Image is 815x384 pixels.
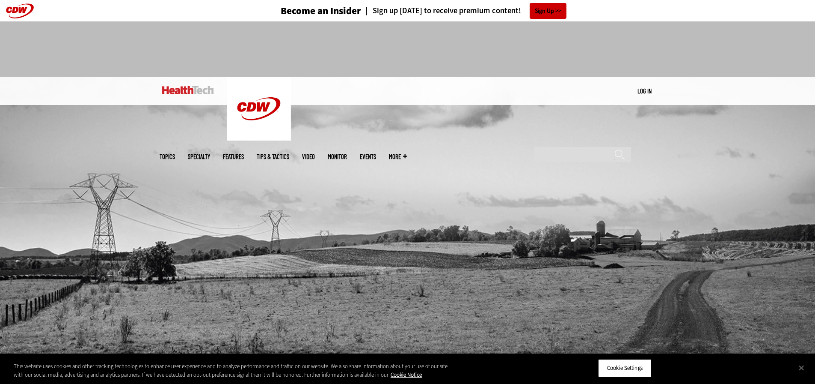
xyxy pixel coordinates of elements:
div: This website uses cookies and other tracking technologies to enhance user experience and to analy... [14,362,448,379]
a: Sign Up [530,3,566,19]
button: Cookie Settings [598,359,652,377]
span: Topics [160,153,175,160]
a: Events [360,153,376,160]
a: MonITor [328,153,347,160]
a: More information about your privacy [391,371,422,378]
a: Features [223,153,244,160]
a: Video [302,153,315,160]
button: Close [792,358,811,377]
a: Become an Insider [249,6,361,16]
img: Home [227,77,291,141]
iframe: advertisement [252,30,563,69]
a: CDW [227,134,291,143]
a: Tips & Tactics [257,153,289,160]
a: Sign up [DATE] to receive premium content! [361,7,521,15]
span: Specialty [188,153,210,160]
img: Home [162,86,214,94]
a: Log in [637,87,652,95]
span: More [389,153,407,160]
h3: Become an Insider [281,6,361,16]
div: User menu [637,87,652,96]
